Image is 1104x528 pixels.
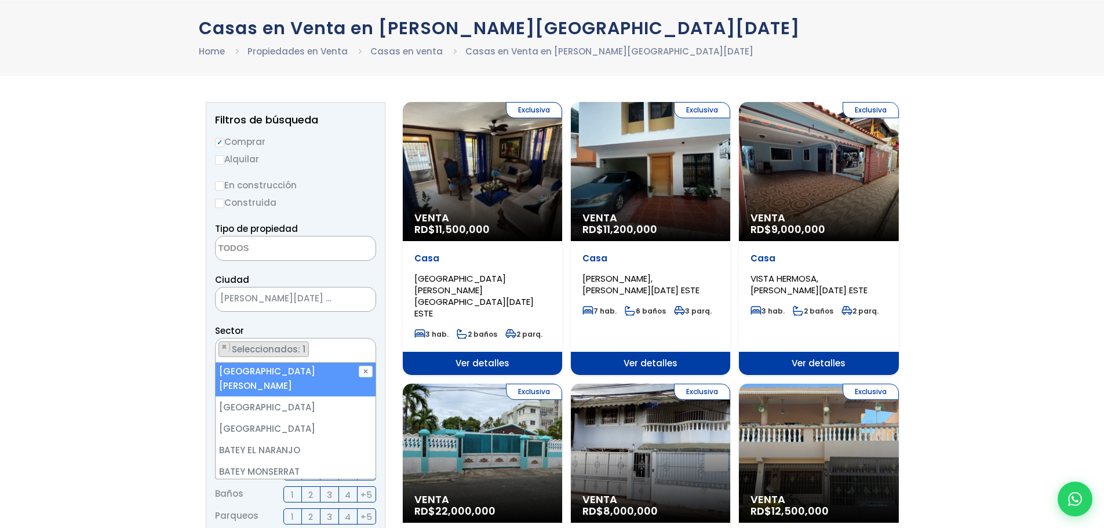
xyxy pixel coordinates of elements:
a: Home [199,45,225,57]
span: Baños [215,486,243,502]
h1: Casas en Venta en [PERSON_NAME][GEOGRAPHIC_DATA][DATE] [199,18,906,38]
span: Ver detalles [403,352,562,375]
span: 3 hab. [750,306,785,316]
input: Alquilar [215,155,224,165]
span: Venta [414,212,551,224]
li: BATEY MONSERRAT [216,461,376,482]
span: 2 [308,487,313,502]
span: Tipo de propiedad [215,223,298,235]
span: Exclusiva [674,102,730,118]
span: 3 hab. [414,329,449,339]
span: Seleccionados: 1 [231,343,308,355]
span: Exclusiva [843,102,899,118]
span: Venta [582,212,719,224]
span: Exclusiva [506,102,562,118]
span: Venta [414,494,551,505]
span: 12,500,000 [771,504,829,518]
span: VISTA HERMOSA, [PERSON_NAME][DATE] ESTE [750,272,868,296]
span: 3 parq. [674,306,712,316]
span: 6 baños [625,306,666,316]
span: Exclusiva [843,384,899,400]
span: 11,200,000 [603,222,657,236]
span: 4 [345,487,351,502]
span: Exclusiva [674,384,730,400]
a: Exclusiva Venta RD$11,200,000 Casa [PERSON_NAME], [PERSON_NAME][DATE] ESTE 7 hab. 6 baños 3 parq.... [571,102,730,375]
span: [GEOGRAPHIC_DATA][PERSON_NAME][GEOGRAPHIC_DATA][DATE] ESTE [414,272,534,319]
li: [GEOGRAPHIC_DATA] [216,396,376,418]
span: 3 [327,487,332,502]
span: Ciudad [215,274,249,286]
span: Exclusiva [506,384,562,400]
span: Venta [750,212,887,224]
h2: Filtros de búsqueda [215,114,376,126]
textarea: Search [216,236,328,261]
p: Casa [750,253,887,264]
span: +5 [360,509,372,524]
span: × [221,342,227,352]
span: 22,000,000 [435,504,495,518]
span: [PERSON_NAME], [PERSON_NAME][DATE] ESTE [582,272,699,296]
label: Construida [215,195,376,210]
label: Alquilar [215,152,376,166]
span: SANTO DOMINGO ESTE [216,290,347,307]
li: [GEOGRAPHIC_DATA][PERSON_NAME] [216,361,376,396]
span: 4 [345,509,351,524]
span: Venta [582,494,719,505]
button: Remove item [219,342,230,352]
span: 1 [291,487,294,502]
span: RD$ [582,504,658,518]
span: Ver detalles [739,352,898,375]
span: × [358,294,364,305]
span: 2 parq. [505,329,542,339]
p: Casa [414,253,551,264]
span: Sector [215,325,244,337]
input: En construcción [215,181,224,191]
span: RD$ [750,504,829,518]
input: Construida [215,199,224,208]
label: En construcción [215,178,376,192]
span: RD$ [750,222,825,236]
a: Propiedades en Venta [247,45,348,57]
p: Casa [582,253,719,264]
span: 7 hab. [582,306,617,316]
span: RD$ [414,504,495,518]
span: 2 baños [793,306,833,316]
span: RD$ [414,222,490,236]
a: Exclusiva Venta RD$11,500,000 Casa [GEOGRAPHIC_DATA][PERSON_NAME][GEOGRAPHIC_DATA][DATE] ESTE 3 h... [403,102,562,375]
button: Remove all items [347,290,364,309]
li: [GEOGRAPHIC_DATA] [216,418,376,439]
span: 2 baños [457,329,497,339]
li: Casas en Venta en [PERSON_NAME][GEOGRAPHIC_DATA][DATE] [465,44,753,59]
span: Venta [750,494,887,505]
span: RD$ [582,222,657,236]
span: +5 [360,487,372,502]
span: 8,000,000 [603,504,658,518]
span: 9,000,000 [771,222,825,236]
span: × [363,342,369,352]
a: Casas en venta [370,45,443,57]
a: Exclusiva Venta RD$9,000,000 Casa VISTA HERMOSA, [PERSON_NAME][DATE] ESTE 3 hab. 2 baños 2 parq. ... [739,102,898,375]
span: Parqueos [215,508,258,525]
span: 2 parq. [841,306,879,316]
label: Comprar [215,134,376,149]
button: Remove all items [363,341,370,353]
li: ALTOS DE CANCINO [218,341,309,357]
span: SANTO DOMINGO ESTE [215,287,376,312]
input: Comprar [215,138,224,147]
span: 2 [308,509,313,524]
li: BATEY EL NARANJO [216,439,376,461]
span: 11,500,000 [435,222,490,236]
span: 3 [327,509,332,524]
textarea: Search [216,338,222,363]
span: Ver detalles [571,352,730,375]
span: 1 [291,509,294,524]
button: ✕ [359,366,373,377]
